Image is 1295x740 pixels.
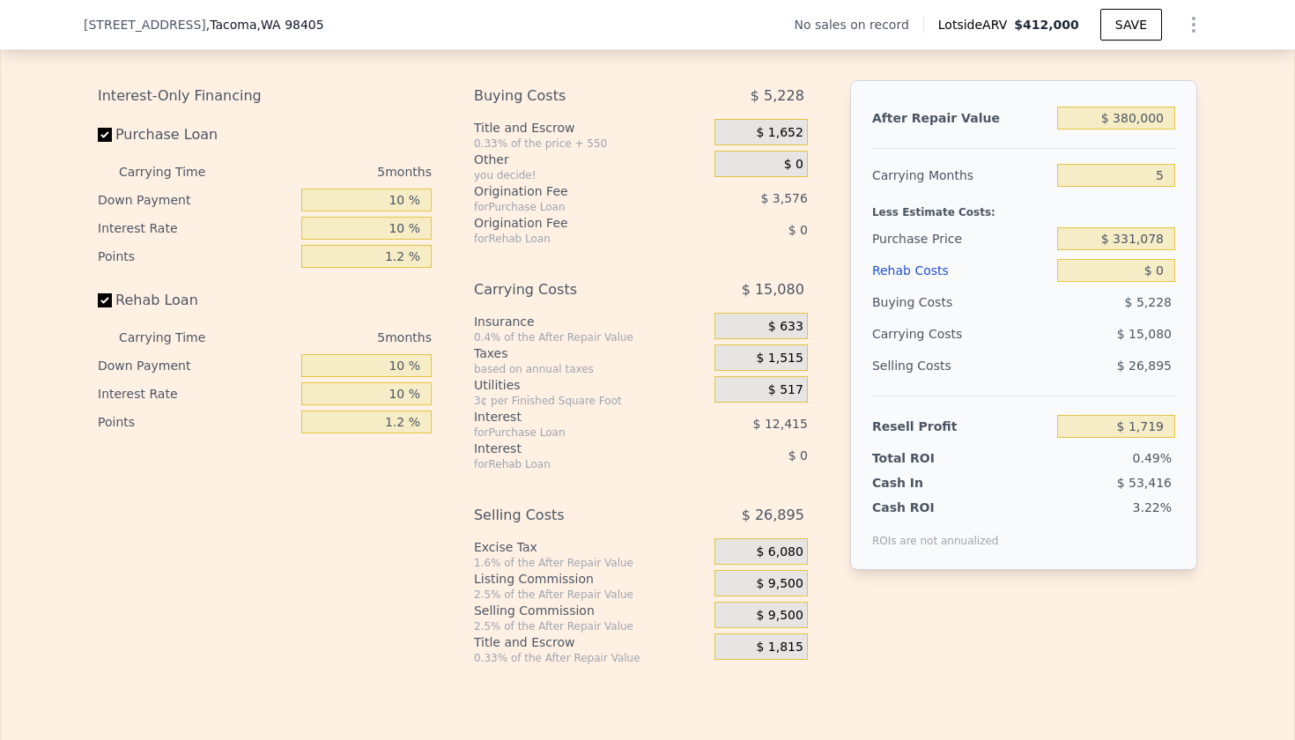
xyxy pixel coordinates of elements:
[756,640,803,655] span: $ 1,815
[872,159,1050,191] div: Carrying Months
[474,330,707,344] div: 0.4% of the After Repair Value
[795,16,923,33] div: No sales on record
[98,293,112,307] input: Rehab Loan
[474,80,670,112] div: Buying Costs
[474,313,707,330] div: Insurance
[938,16,1014,33] span: Lotside ARV
[1100,9,1162,41] button: SAVE
[872,318,982,350] div: Carrying Costs
[474,200,670,214] div: for Purchase Loan
[474,440,670,457] div: Interest
[474,168,707,182] div: you decide!
[119,323,233,351] div: Carrying Time
[753,417,808,431] span: $ 12,415
[474,619,707,633] div: 2.5% of the After Repair Value
[768,382,803,398] span: $ 517
[474,588,707,602] div: 2.5% of the After Repair Value
[756,608,803,624] span: $ 9,500
[742,499,804,531] span: $ 26,895
[474,232,670,246] div: for Rehab Loan
[1133,500,1172,514] span: 3.22%
[474,602,707,619] div: Selling Commission
[84,16,206,33] span: [STREET_ADDRESS]
[872,255,1050,286] div: Rehab Costs
[98,214,294,242] div: Interest Rate
[474,538,707,556] div: Excise Tax
[240,323,432,351] div: 5 months
[872,449,982,467] div: Total ROI
[98,351,294,380] div: Down Payment
[742,274,804,306] span: $ 15,080
[474,633,707,651] div: Title and Escrow
[1125,295,1172,309] span: $ 5,228
[872,499,999,516] div: Cash ROI
[98,128,112,142] input: Purchase Loan
[474,556,707,570] div: 1.6% of the After Repair Value
[206,16,324,33] span: , Tacoma
[1117,327,1172,341] span: $ 15,080
[474,425,670,440] div: for Purchase Loan
[474,274,670,306] div: Carrying Costs
[788,448,808,462] span: $ 0
[474,182,670,200] div: Origination Fee
[872,102,1050,134] div: After Repair Value
[872,474,982,492] div: Cash In
[98,186,294,214] div: Down Payment
[1117,359,1172,373] span: $ 26,895
[474,570,707,588] div: Listing Commission
[756,544,803,560] span: $ 6,080
[1133,451,1172,465] span: 0.49%
[474,408,670,425] div: Interest
[474,362,707,376] div: based on annual taxes
[474,394,707,408] div: 3¢ per Finished Square Foot
[1176,7,1211,42] button: Show Options
[760,191,807,205] span: $ 3,576
[98,408,294,436] div: Points
[119,158,233,186] div: Carrying Time
[768,319,803,335] span: $ 633
[98,80,432,112] div: Interest-Only Financing
[756,125,803,141] span: $ 1,652
[788,223,808,237] span: $ 0
[756,351,803,366] span: $ 1,515
[872,350,1050,381] div: Selling Costs
[872,516,999,548] div: ROIs are not annualized
[1014,18,1079,32] span: $412,000
[751,80,804,112] span: $ 5,228
[756,576,803,592] span: $ 9,500
[474,376,707,394] div: Utilities
[872,411,1050,442] div: Resell Profit
[872,223,1050,255] div: Purchase Price
[872,286,1050,318] div: Buying Costs
[1117,476,1172,490] span: $ 53,416
[98,119,294,151] label: Purchase Loan
[474,119,707,137] div: Title and Escrow
[257,18,324,32] span: , WA 98405
[474,344,707,362] div: Taxes
[98,380,294,408] div: Interest Rate
[872,191,1175,223] div: Less Estimate Costs:
[474,151,707,168] div: Other
[474,651,707,665] div: 0.33% of the After Repair Value
[474,137,707,151] div: 0.33% of the price + 550
[98,285,294,316] label: Rehab Loan
[474,499,670,531] div: Selling Costs
[474,457,670,471] div: for Rehab Loan
[474,214,670,232] div: Origination Fee
[784,157,803,173] span: $ 0
[98,242,294,270] div: Points
[240,158,432,186] div: 5 months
